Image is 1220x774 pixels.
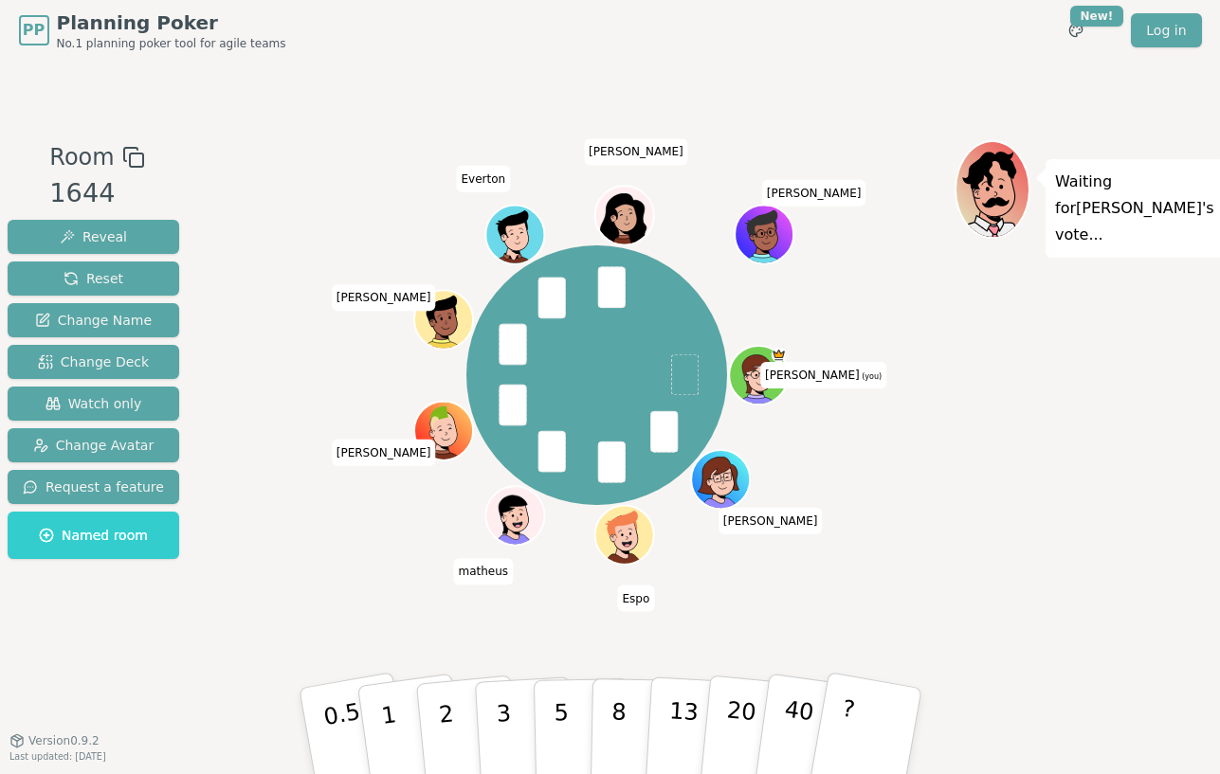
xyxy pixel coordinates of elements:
button: Watch only [8,387,179,421]
div: New! [1070,6,1124,27]
span: Change Name [35,311,152,330]
span: Version 0.9.2 [28,733,100,748]
button: Change Name [8,303,179,337]
button: Named room [8,512,179,559]
span: Click to change your name [456,166,510,192]
span: Last updated: [DATE] [9,751,106,762]
a: PPPlanning PokerNo.1 planning poker tool for agile teams [19,9,286,51]
span: Click to change your name [762,179,866,206]
span: Named room [39,526,148,545]
span: Planning Poker [57,9,286,36]
span: Click to change your name [618,585,655,611]
span: Request a feature [23,477,164,496]
p: Waiting for [PERSON_NAME] 's vote... [1055,169,1214,248]
button: Reset [8,261,179,296]
span: PP [23,19,45,42]
span: Click to change your name [584,138,688,165]
span: Click to change your name [453,558,513,585]
span: Click to change your name [760,362,886,388]
button: Request a feature [8,470,179,504]
span: (you) [860,372,883,381]
span: Click to change your name [332,440,436,466]
span: Room [49,140,114,174]
span: Watch only [46,394,142,413]
span: Change Deck [38,352,149,371]
span: Julie is the host [772,348,787,363]
span: Reveal [60,227,127,246]
button: Version0.9.2 [9,733,100,748]
div: 1644 [49,174,144,213]
button: Reveal [8,220,179,254]
button: Change Avatar [8,428,179,462]
a: Log in [1131,13,1201,47]
span: No.1 planning poker tool for agile teams [57,36,286,51]
span: Click to change your name [719,508,823,534]
span: Change Avatar [33,436,155,455]
span: Click to change your name [332,284,436,311]
button: Click to change your avatar [732,348,787,403]
button: New! [1059,13,1093,47]
button: Change Deck [8,345,179,379]
span: Reset [64,269,123,288]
